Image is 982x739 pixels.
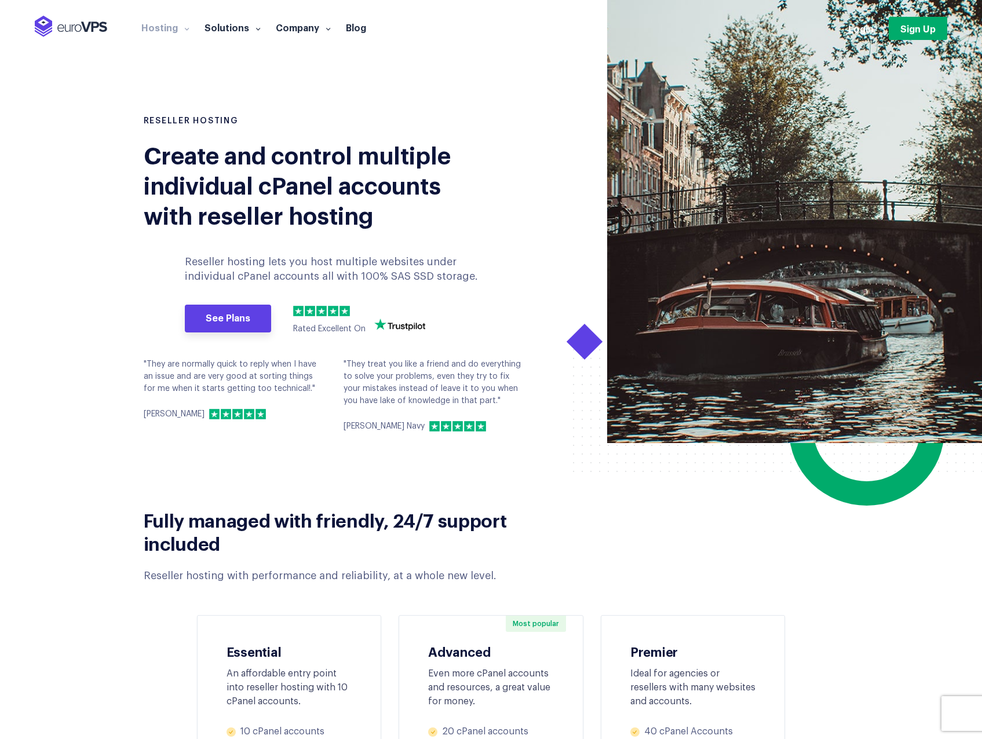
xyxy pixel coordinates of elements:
div: Even more cPanel accounts and resources, a great value for money. [428,667,554,708]
a: Solutions [197,21,268,33]
div: "They are normally quick to reply when I have an issue and are very good at sorting things for me... [144,358,326,420]
img: 5 [339,306,350,316]
p: [PERSON_NAME] Navy [344,420,425,433]
li: 20 cPanel accounts [428,726,554,738]
img: 4 [464,421,474,431]
img: 4 [328,306,338,316]
h1: RESELLER HOSTING [144,116,483,127]
img: 5 [255,409,266,419]
a: Hosting [134,21,197,33]
img: 1 [209,409,220,419]
img: 3 [232,409,243,419]
h2: Fully managed with friendly, 24/7 support included [144,508,542,554]
img: 5 [476,421,486,431]
a: Login [848,22,874,35]
p: [PERSON_NAME] [144,408,205,420]
img: 1 [429,421,440,431]
div: Ideal for agencies or resellers with many websites and accounts. [630,667,756,708]
p: Reseller hosting lets you host multiple websites under individual cPanel accounts all with 100% S... [185,255,483,284]
a: Company [268,21,338,33]
a: Sign Up [889,17,947,40]
li: 10 cPanel accounts [227,726,352,738]
h3: Essential [227,644,352,658]
img: EuroVPS [35,16,107,37]
div: Create and control multiple individual cPanel accounts with reseller hosting [144,139,465,229]
img: 2 [305,306,315,316]
img: 2 [221,409,231,419]
div: An affordable entry point into reseller hosting with 10 cPanel accounts. [227,667,352,708]
img: 1 [293,306,304,316]
a: Blog [338,21,374,33]
div: Reseller hosting with performance and reliability, at a whole new level. [144,569,542,583]
a: See Plans [185,305,271,332]
img: 2 [441,421,451,431]
li: 40 cPanel Accounts [630,726,756,738]
img: 3 [452,421,463,431]
h3: Premier [630,644,756,658]
img: 3 [316,306,327,316]
h3: Advanced [428,644,554,658]
img: 4 [244,409,254,419]
span: Rated Excellent On [293,325,366,333]
div: "They treat you like a friend and do everything to solve your problems, even they try to fix your... [344,358,526,433]
span: Most popular [506,616,566,632]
